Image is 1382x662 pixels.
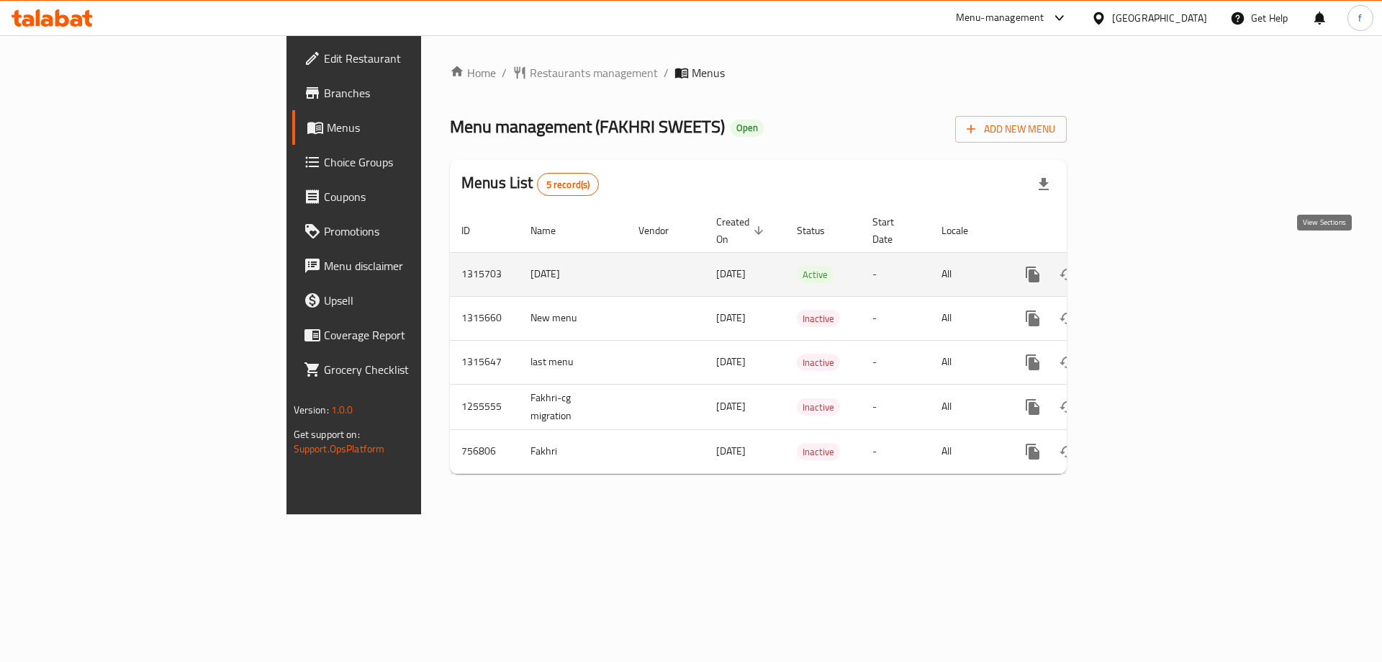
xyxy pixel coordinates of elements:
[1358,10,1362,26] span: f
[797,310,840,327] span: Inactive
[638,222,687,239] span: Vendor
[797,444,840,460] span: Inactive
[1004,209,1165,253] th: Actions
[1112,10,1207,26] div: [GEOGRAPHIC_DATA]
[1050,434,1085,469] button: Change Status
[731,122,764,134] span: Open
[292,214,518,249] a: Promotions
[537,173,600,196] div: Total records count
[861,296,930,340] td: -
[1016,345,1050,380] button: more
[292,145,518,179] a: Choice Groups
[1016,390,1050,424] button: more
[861,340,930,384] td: -
[331,401,353,419] span: 1.0.0
[967,120,1055,138] span: Add New Menu
[1016,257,1050,292] button: more
[692,64,725,81] span: Menus
[930,340,1004,384] td: All
[324,326,506,344] span: Coverage Report
[292,249,518,283] a: Menu disclaimer
[512,64,658,81] a: Restaurants management
[519,429,627,473] td: Fakhri
[324,361,506,378] span: Grocery Checklist
[872,213,913,248] span: Start Date
[292,76,518,110] a: Branches
[292,318,518,352] a: Coverage Report
[292,283,518,318] a: Upsell
[538,178,599,192] span: 5 record(s)
[324,153,506,171] span: Choice Groups
[519,296,627,340] td: New menu
[716,308,746,327] span: [DATE]
[1016,434,1050,469] button: more
[930,296,1004,340] td: All
[327,119,506,136] span: Menus
[797,267,834,283] span: Active
[716,397,746,416] span: [DATE]
[519,340,627,384] td: last menu
[664,64,669,81] li: /
[294,425,360,444] span: Get support on:
[450,209,1165,474] table: enhanced table
[797,354,840,371] span: Inactive
[1016,301,1050,336] button: more
[530,222,574,239] span: Name
[1050,390,1085,424] button: Change Status
[324,50,506,67] span: Edit Restaurant
[930,252,1004,296] td: All
[294,439,385,458] a: Support.OpsPlatform
[519,384,627,429] td: Fakhri-cg migration
[861,429,930,473] td: -
[716,213,768,248] span: Created On
[324,84,506,102] span: Branches
[450,64,1067,81] nav: breadcrumb
[519,252,627,296] td: [DATE]
[324,223,506,240] span: Promotions
[461,222,489,239] span: ID
[930,429,1004,473] td: All
[1050,345,1085,380] button: Change Status
[324,257,506,274] span: Menu disclaimer
[292,179,518,214] a: Coupons
[450,110,725,143] span: Menu management ( FAKHRI SWEETS )
[716,352,746,371] span: [DATE]
[292,352,518,387] a: Grocery Checklist
[956,9,1044,27] div: Menu-management
[955,116,1067,143] button: Add New Menu
[292,41,518,76] a: Edit Restaurant
[1050,301,1085,336] button: Change Status
[292,110,518,145] a: Menus
[731,120,764,137] div: Open
[1026,167,1061,202] div: Export file
[324,292,506,309] span: Upsell
[294,401,329,419] span: Version:
[530,64,658,81] span: Restaurants management
[716,264,746,283] span: [DATE]
[716,442,746,460] span: [DATE]
[941,222,987,239] span: Locale
[797,399,840,416] span: Inactive
[797,443,840,460] div: Inactive
[861,384,930,429] td: -
[930,384,1004,429] td: All
[461,172,599,196] h2: Menus List
[797,222,844,239] span: Status
[861,252,930,296] td: -
[797,398,840,416] div: Inactive
[324,188,506,205] span: Coupons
